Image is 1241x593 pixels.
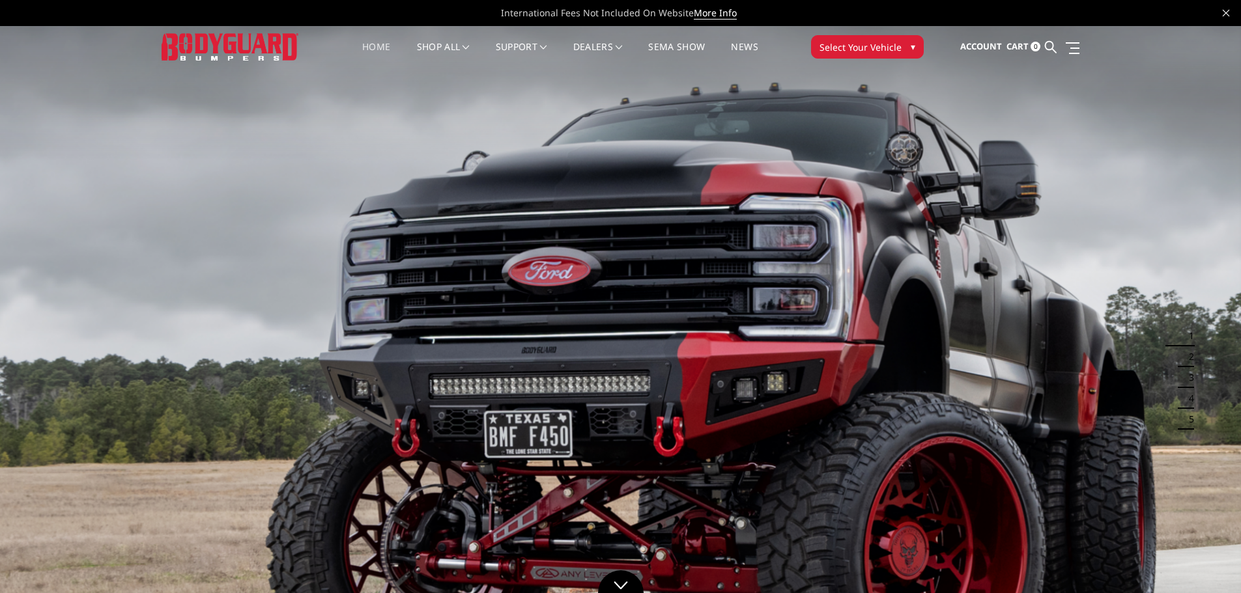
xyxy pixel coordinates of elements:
button: 1 of 5 [1181,325,1194,346]
a: Home [362,42,390,68]
a: Cart 0 [1006,29,1040,64]
img: BODYGUARD BUMPERS [162,33,298,60]
span: Account [960,40,1002,52]
button: 4 of 5 [1181,388,1194,409]
a: SEMA Show [648,42,705,68]
a: shop all [417,42,470,68]
button: Select Your Vehicle [811,35,924,59]
span: 0 [1031,42,1040,51]
a: Click to Down [598,570,644,593]
button: 2 of 5 [1181,346,1194,367]
a: More Info [694,7,737,20]
span: Cart [1006,40,1029,52]
span: ▾ [911,40,915,53]
a: Support [496,42,547,68]
button: 3 of 5 [1181,367,1194,388]
a: News [731,42,758,68]
a: Dealers [573,42,623,68]
a: Account [960,29,1002,64]
span: Select Your Vehicle [820,40,902,54]
button: 5 of 5 [1181,409,1194,430]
